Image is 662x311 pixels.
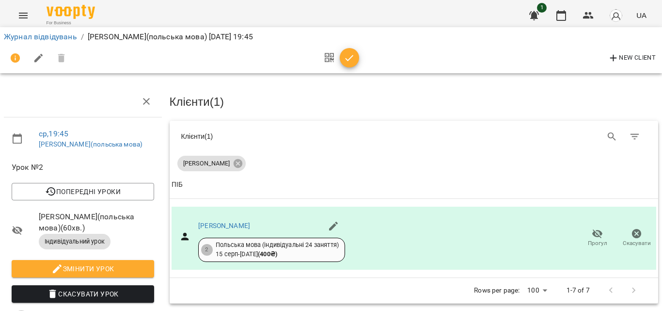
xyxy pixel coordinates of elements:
[605,50,658,66] button: New Client
[177,156,246,171] div: [PERSON_NAME]
[181,131,407,141] div: Клієнти ( 1 )
[258,250,277,258] b: ( 400 ₴ )
[4,32,77,41] a: Журнал відвідувань
[588,239,607,247] span: Прогул
[47,5,95,19] img: Voopty Logo
[19,288,146,300] span: Скасувати Урок
[39,211,154,234] span: [PERSON_NAME](польська мова) ( 60 хв. )
[609,9,623,22] img: avatar_s.png
[623,239,651,247] span: Скасувати
[4,31,658,43] nav: breadcrumb
[47,20,95,26] span: For Business
[81,31,84,43] li: /
[12,260,154,278] button: Змінити урок
[19,263,146,275] span: Змінити урок
[600,125,624,148] button: Search
[523,283,551,297] div: 100
[170,121,659,152] div: Table Toolbar
[632,6,650,24] button: UA
[537,3,547,13] span: 1
[39,129,68,138] a: ср , 19:45
[88,31,253,43] p: [PERSON_NAME](польська мова) [DATE] 19:45
[177,159,236,168] span: [PERSON_NAME]
[172,179,183,191] div: ПІБ
[19,186,146,197] span: Попередні уроки
[39,237,110,246] span: Індивідуальний урок
[201,244,213,256] div: 2
[198,222,250,229] a: [PERSON_NAME]
[39,140,142,148] a: [PERSON_NAME](польська мова)
[216,241,339,259] div: Польська мова (індивідуальні 24 заняття) 15 серп - [DATE]
[578,225,617,252] button: Прогул
[617,225,656,252] button: Скасувати
[12,4,35,27] button: Menu
[12,183,154,200] button: Попередні уроки
[12,162,154,173] span: Урок №2
[12,285,154,303] button: Скасувати Урок
[474,286,520,295] p: Rows per page:
[170,96,659,108] h3: Клієнти ( 1 )
[623,125,646,148] button: Фільтр
[172,179,657,191] span: ПІБ
[172,179,183,191] div: Sort
[636,10,646,20] span: UA
[608,52,656,64] span: New Client
[567,286,590,295] p: 1-7 of 7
